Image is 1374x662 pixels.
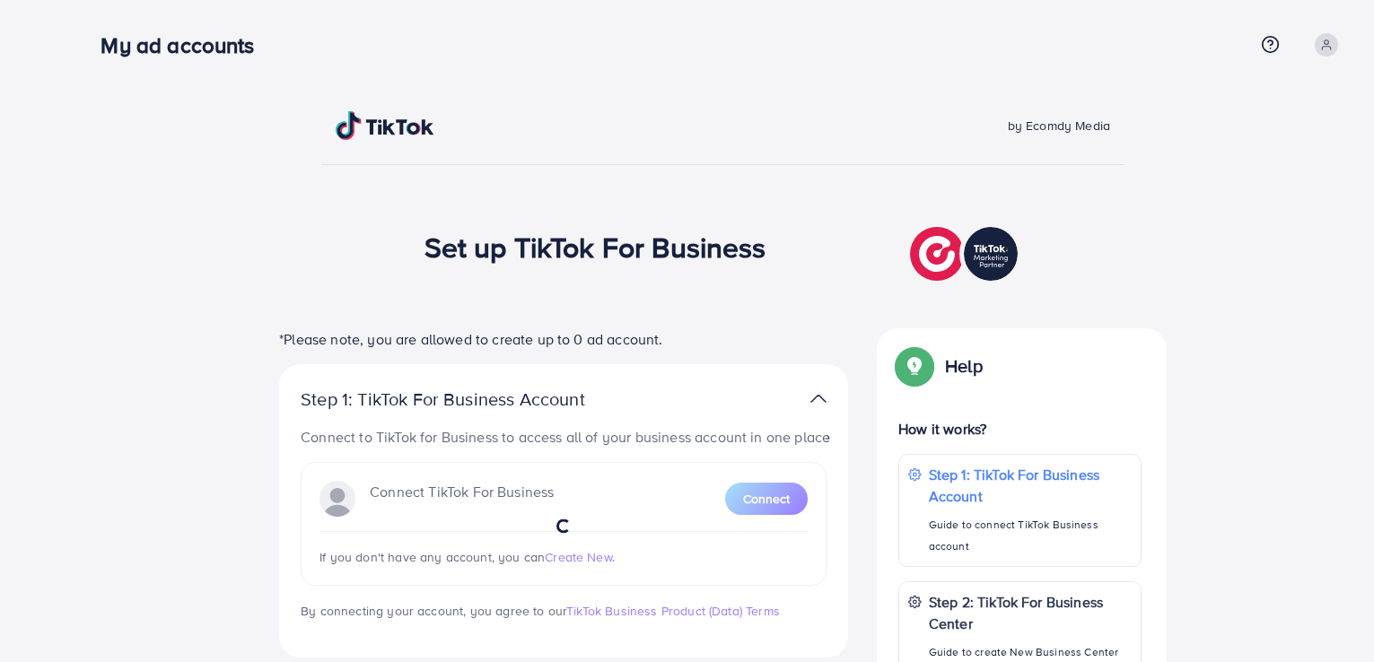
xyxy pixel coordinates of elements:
img: TikTok partner [910,222,1022,285]
p: How it works? [898,418,1142,440]
p: *Please note, you are allowed to create up to 0 ad account. [279,328,848,350]
img: Popup guide [898,350,931,382]
h1: Set up TikTok For Business [424,230,766,264]
p: Step 2: TikTok For Business Center [929,591,1132,634]
p: Help [945,355,983,377]
img: TikTok [336,111,434,140]
h3: My ad accounts [101,32,268,58]
img: TikTok partner [810,386,827,412]
p: Step 1: TikTok For Business Account [301,388,642,410]
p: Guide to connect TikTok Business account [929,514,1132,557]
p: Step 1: TikTok For Business Account [929,464,1132,507]
span: by Ecomdy Media [1008,117,1110,135]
